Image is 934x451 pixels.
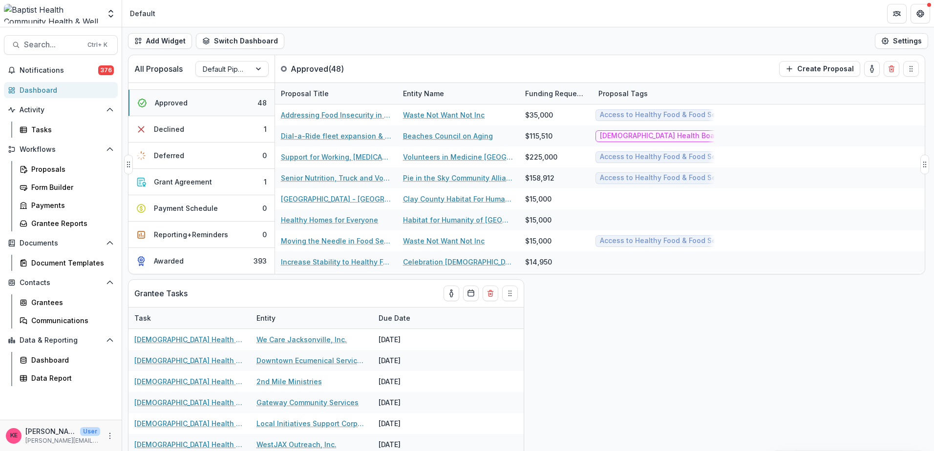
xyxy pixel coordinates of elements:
[20,106,102,114] span: Activity
[128,222,275,248] button: Reporting+Reminders0
[31,373,110,383] div: Data Report
[155,98,188,108] div: Approved
[128,313,157,323] div: Task
[600,111,735,119] span: Access to Healthy Food & Food Security
[519,83,593,104] div: Funding Requested
[128,116,275,143] button: Declined1
[525,215,552,225] div: $15,000
[911,4,930,23] button: Get Help
[600,174,735,182] span: Access to Healthy Food & Food Security
[154,229,228,240] div: Reporting+Reminders
[128,143,275,169] button: Deferred0
[24,40,82,49] span: Search...
[134,418,245,429] a: [DEMOGRAPHIC_DATA] Health Strategic Investment Impact Report 2
[373,329,446,350] div: [DATE]
[251,307,373,328] div: Entity
[104,4,118,23] button: Open entity switcher
[128,307,251,328] div: Task
[128,169,275,195] button: Grant Agreement1
[593,88,654,99] div: Proposal Tags
[281,215,378,225] a: Healthy Homes for Everyone
[256,439,337,450] a: WestJAX Outreach, Inc.
[16,179,118,195] a: Form Builder
[134,63,183,75] p: All Proposals
[128,90,275,116] button: Approved48
[31,200,110,210] div: Payments
[275,83,397,104] div: Proposal Title
[397,88,450,99] div: Entity Name
[291,63,364,75] p: Approved ( 48 )
[373,313,416,323] div: Due Date
[31,218,110,228] div: Grantee Reports
[4,35,118,55] button: Search...
[502,286,518,301] button: Drag
[4,82,118,98] a: Dashboard
[31,164,110,174] div: Proposals
[403,110,485,120] a: Waste Not Want Not Inc
[154,256,184,266] div: Awarded
[875,33,928,49] button: Settings
[16,197,118,213] a: Payments
[444,286,459,301] button: toggle-assigned-to-me
[85,40,109,50] div: Ctrl + K
[262,229,267,240] div: 0
[25,436,100,445] p: [PERSON_NAME][EMAIL_ADDRESS][DOMAIN_NAME]
[154,150,184,161] div: Deferred
[134,334,245,345] a: [DEMOGRAPHIC_DATA] Health Strategic Investment Impact Report
[134,439,245,450] a: [DEMOGRAPHIC_DATA] Health Strategic Investment Impact Report 2
[80,427,100,436] p: User
[281,257,391,267] a: Increase Stability to Healthy Food
[154,203,218,213] div: Payment Schedule
[257,98,267,108] div: 48
[525,152,557,162] div: $225,000
[124,155,133,174] button: Drag
[134,376,245,387] a: [DEMOGRAPHIC_DATA] Health Strategic Investment Impact Report 2
[4,142,118,157] button: Open Workflows
[254,256,267,266] div: 393
[525,131,552,141] div: $115,510
[281,236,391,246] a: Moving the Needle in Food Security in [GEOGRAPHIC_DATA] and Surrounding Counties
[256,397,359,408] a: Gateway Community Services
[128,33,192,49] button: Add Widget
[154,177,212,187] div: Grant Agreement
[4,102,118,118] button: Open Activity
[31,258,110,268] div: Document Templates
[373,413,446,434] div: [DATE]
[20,279,102,287] span: Contacts
[128,195,275,222] button: Payment Schedule0
[600,132,776,140] span: [DEMOGRAPHIC_DATA] Health Board Representation
[4,235,118,251] button: Open Documents
[403,194,513,204] a: Clay County Habitat For Humanity Inc
[884,61,899,77] button: Delete card
[525,110,553,120] div: $35,000
[600,237,735,245] span: Access to Healthy Food & Food Security
[403,215,513,225] a: Habitat for Humanity of [GEOGRAPHIC_DATA]/[GEOGRAPHIC_DATA]
[154,124,184,134] div: Declined
[4,332,118,348] button: Open Data & Reporting
[262,150,267,161] div: 0
[104,430,116,442] button: More
[16,215,118,231] a: Grantee Reports
[373,371,446,392] div: [DATE]
[262,203,267,213] div: 0
[397,83,519,104] div: Entity Name
[373,392,446,413] div: [DATE]
[403,152,513,162] a: Volunteers in Medicine [GEOGRAPHIC_DATA], Inc.
[403,173,513,183] a: Pie in the Sky Community Alliance
[525,236,552,246] div: $15,000
[126,6,159,20] nav: breadcrumb
[600,153,735,161] span: Access to Healthy Food & Food Security
[887,4,907,23] button: Partners
[281,194,391,204] a: [GEOGRAPHIC_DATA] - [GEOGRAPHIC_DATA]
[864,61,880,77] button: toggle-assigned-to-me
[251,313,281,323] div: Entity
[20,85,110,95] div: Dashboard
[281,152,391,162] a: Support for Working, [MEDICAL_DATA] Patients (Food, MH, Transpo)
[31,355,110,365] div: Dashboard
[16,161,118,177] a: Proposals
[128,248,275,274] button: Awarded393
[31,315,110,326] div: Communications
[31,297,110,307] div: Grantees
[4,275,118,290] button: Open Contacts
